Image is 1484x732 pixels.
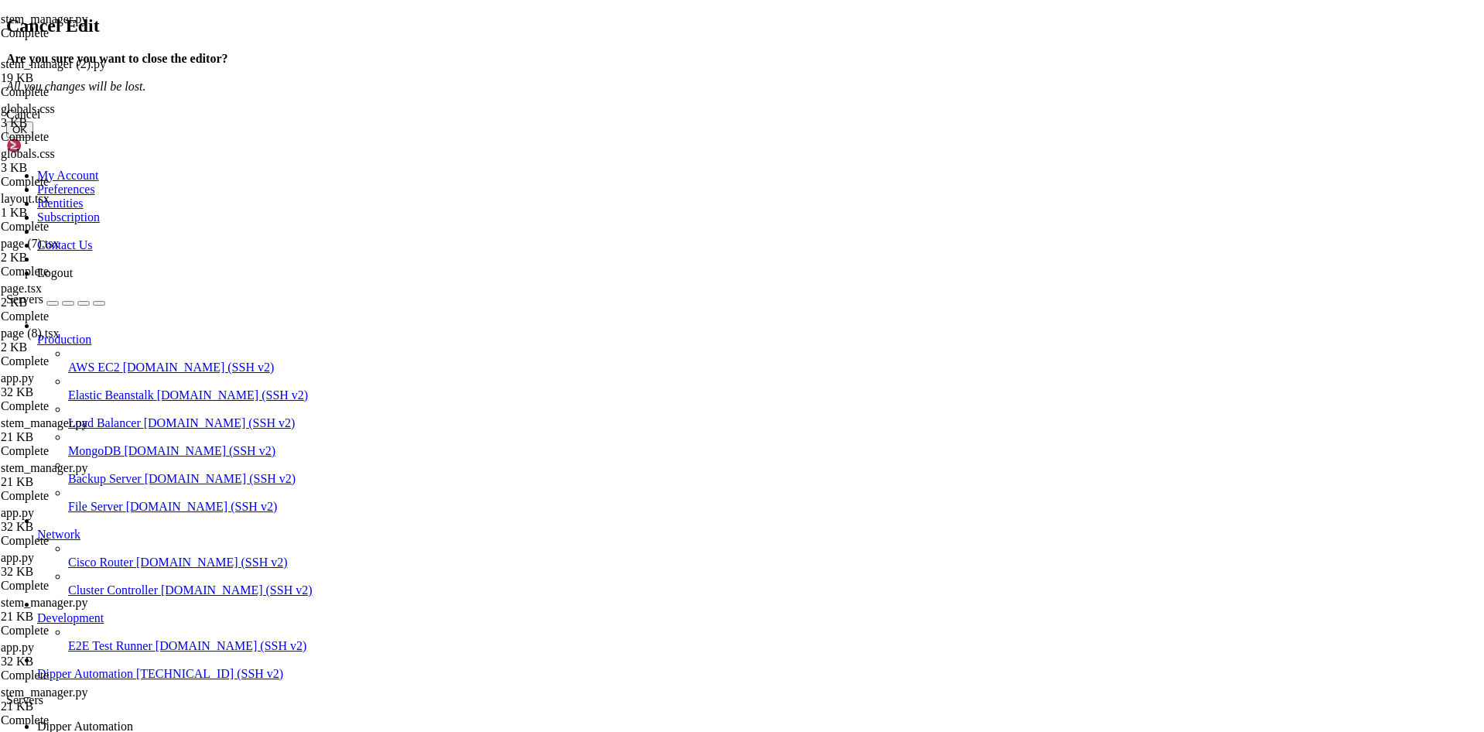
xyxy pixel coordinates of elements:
span: stem_manager.py [1,596,148,624]
x-row: Requirement already satisfied: requests>=2.25 in ./venv/lib/python3.8/site-packages (from -r requ... [6,348,1283,361]
span: Use --update-env to update environment variables [6,204,303,216]
div: Complete [1,713,148,727]
span: app.py [1,506,34,519]
span: 117 kB [303,6,340,19]
span: [appdipper-frontend](0) ✓ [37,230,192,242]
span: ├ ○ /main 928 B [6,19,303,32]
span: stem_manager (2).py [1,57,106,70]
span: page.tsx [1,282,148,310]
span: page (8).tsx [1,327,148,354]
div: Complete [1,579,148,593]
x-row: Requirement already satisfied: Flask-CORS>=3.0 in ./venv/lib/python3.8/site-packages (from -r req... [6,282,1283,296]
span: [PM2] [6,217,37,229]
div: Complete [1,85,148,99]
span: page (7).tsx [1,237,148,265]
span: globals.css [1,102,148,130]
span: stem_manager.py [1,686,87,699]
div: Complete [1,130,148,144]
span: 42.3 kB [80,138,124,150]
div: Complete [1,175,148,189]
span: stem_manager.py [1,12,87,26]
div: Complete [1,399,148,413]
span: 156 kB [303,46,340,58]
x-row: Applying action reloadProcessId on app [appdipper-backend](ids: [ 1 ]) [6,572,1283,585]
span: ○ (Static) prerendered as static content [6,164,272,176]
span: └ ƒ /stem/dispositivos 18.1 kB [6,46,303,58]
span: stem_manager (2).py [1,57,148,85]
span: [PM2] [6,585,37,597]
div: Complete [1,220,148,234]
div: 2 KB [1,340,148,354]
div: Complete [1,444,148,458]
x-row: Requirement already satisfied: blinker>=1.6.2 in ./venv/lib/python3.8/site-packages (from Flask>=... [6,414,1283,427]
span: globals.css [1,102,55,115]
x-row: Requirement already satisfied: Flask>=2.0 in ./venv/lib/python3.8/site-packages (from -r requirem... [6,256,1283,269]
div: 32 KB [1,520,148,534]
span: ├ ƒ /stem/controle 6.72 kB [6,32,303,45]
span: app.py [1,371,148,399]
x-row: Requirement already satisfied: numpy>=1.20 in ./venv/lib/python3.8/site-packages (from -r require... [6,335,1283,348]
span: app.py [1,551,148,579]
div: Complete [1,26,148,40]
span: ƒ Middleware [6,138,80,150]
span: ├ chunks/1684-379a01f89441f7a1.js 45.6 kB [6,72,291,84]
span: layout.tsx [1,192,50,205]
div: 2 KB [1,296,148,310]
span: ƒ (Dynamic) server-rendered on demand [6,177,248,190]
div: (30, 46) [202,611,208,624]
div: 21 KB [1,475,148,489]
div: 32 KB [1,655,148,669]
div: 19 KB [1,71,148,85]
span: Use --update-env to update environment variables [6,559,303,571]
span: ├ ○ /login 2.27 kB [6,6,303,19]
x-row: Requirement already satisfied: itsdangerous>=2.1.2 in ./venv/lib/python3.8/site-packages (from Fl... [6,388,1283,401]
x-row: Requirement already satisfied: opencv-python>=4.5 in ./venv/lib/python3.8/site-packages (from -r ... [6,322,1283,335]
div: 21 KB [1,430,148,444]
div: 2 KB [1,251,148,265]
x-row: Requirement already satisfied: zipp>=3.20 in ./venv/lib/python3.8/site-packages (from importlib-m... [6,532,1283,546]
span: [PM2] [6,230,37,242]
span: [PM2] [6,572,37,584]
span: └ other shared chunks (total) 1.88 kB [6,98,291,111]
div: 3 KB [1,116,148,130]
span: app.py [1,641,34,654]
x-row: Requirement already satisfied: MarkupSafe>=2.0 in ./venv/lib/python3.8/site-packages (from Jinja2... [6,546,1283,559]
span: stem_manager.py [1,686,148,713]
span: layout.tsx [1,192,148,220]
span: Atualização concluída! [19,598,156,611]
span: app.py [1,641,148,669]
x-row: Requirement already satisfied: gunicorn>=20.0 in ./venv/lib/python3.8/site-packages (from -r requ... [6,296,1283,309]
x-row: Requirement already satisfied: cachelib in ./venv/lib/python3.8/site-packages (from Flask-Session... [6,453,1283,467]
div: Complete [1,624,148,638]
div: 32 KB [1,565,148,579]
span: [appdipper-backend](1) ✓ [37,585,186,597]
span: 🔧 [6,243,19,256]
span: stem_manager.py [1,596,87,609]
div: 32 KB [1,385,148,399]
x-row: Requirement already satisfied: Jinja2>=3.1.2 in ./venv/lib/python3.8/site-packages (from Flask>=2... [6,375,1283,388]
div: Complete [1,669,148,682]
div: Complete [1,265,148,279]
span: globals.css [1,147,55,160]
div: Complete [1,489,148,503]
span: app.py [1,551,34,564]
div: Complete [1,534,148,548]
span: app.py [1,371,34,385]
div: 3 KB [1,161,148,175]
span: 141 kB [303,32,340,45]
div: Complete [1,354,148,368]
span: stem_manager.py [1,416,148,444]
div: 21 KB [1,610,148,624]
span: 102 kB [303,19,340,32]
x-row: Requirement already satisfied: msgspec>=0.18.6 in ./venv/lib/python3.8/site-packages (from Flask-... [6,440,1283,453]
x-row: Requirement already satisfied: Pillow>=8.0 in ./venv/lib/python3.8/site-packages (from -r require... [6,309,1283,322]
span: stem_manager.py [1,461,87,474]
span: globals.css [1,147,148,175]
span: stem_manager.py [1,416,87,429]
x-row: Requirement already satisfied: packaging in ./venv/lib/python3.8/site-packages (from gunicorn>=20... [6,467,1283,480]
span: stem_manager.py [1,461,148,489]
span: app.py [1,506,148,534]
x-row: root@vps58218:~/DipperPortal# [6,611,1283,624]
x-row: Requirement already satisfied: charset_normalizer<4,>=2 in ./venv/lib/python3.8/site-packages (fr... [6,519,1283,532]
x-row: Requirement already satisfied: certifi>=[DATE] in ./venv/lib/python3.8/site-packages (from reques... [6,506,1283,519]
